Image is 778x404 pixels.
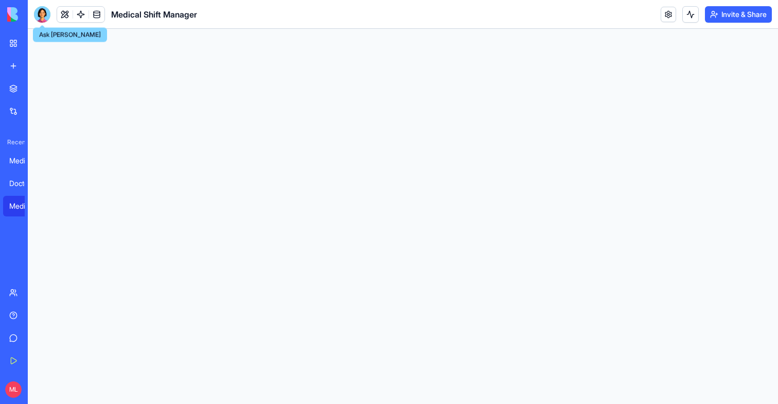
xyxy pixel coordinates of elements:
[9,156,38,166] div: Medical Shift Manager
[111,8,197,21] span: Medical Shift Manager
[33,28,107,42] div: Ask [PERSON_NAME]
[7,7,71,22] img: logo
[3,138,25,146] span: Recent
[5,381,22,398] span: ML
[9,201,38,211] div: Medical Shift Manager
[705,6,772,23] button: Invite & Share
[9,178,38,189] div: Doctor Shift Manager
[3,196,44,216] a: Medical Shift Manager
[3,150,44,171] a: Medical Shift Manager
[3,173,44,194] a: Doctor Shift Manager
